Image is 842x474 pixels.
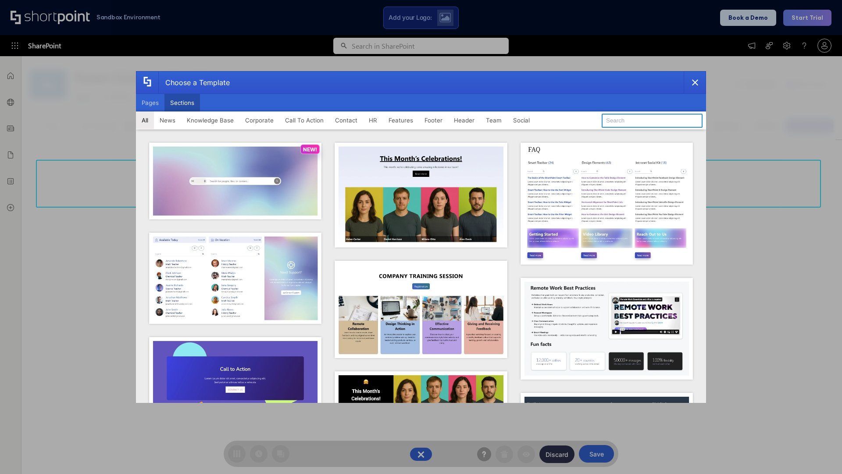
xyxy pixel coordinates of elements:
[363,111,383,129] button: HR
[158,72,230,93] div: Choose a Template
[136,111,154,129] button: All
[164,94,200,111] button: Sections
[798,432,842,474] iframe: Chat Widget
[602,114,703,128] input: Search
[383,111,419,129] button: Features
[480,111,507,129] button: Team
[507,111,535,129] button: Social
[239,111,279,129] button: Corporate
[154,111,181,129] button: News
[136,71,706,403] div: template selector
[136,94,164,111] button: Pages
[303,146,317,153] p: NEW!
[448,111,480,129] button: Header
[329,111,363,129] button: Contact
[279,111,329,129] button: Call To Action
[181,111,239,129] button: Knowledge Base
[419,111,448,129] button: Footer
